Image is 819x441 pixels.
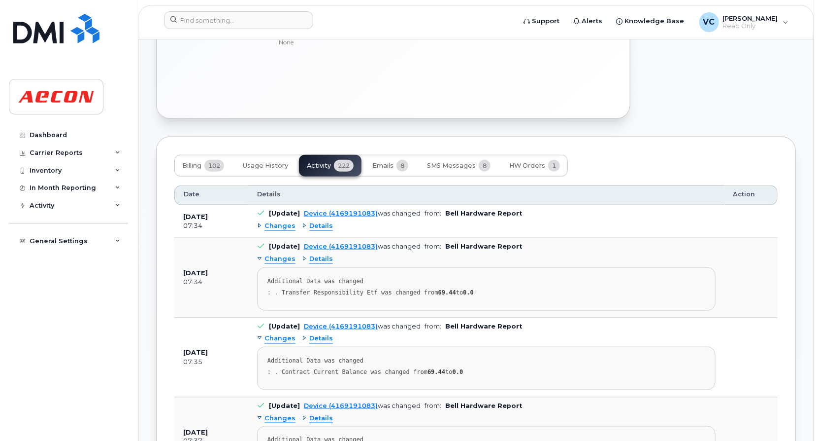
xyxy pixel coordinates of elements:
[183,278,239,287] div: 07:34
[723,22,778,30] span: Read Only
[425,243,441,250] span: from:
[304,210,421,217] div: was changed
[425,323,441,330] span: from:
[267,278,705,285] div: Additional Data was changed
[532,16,560,26] span: Support
[264,255,295,264] span: Changes
[304,402,378,409] a: Device (4169191083)
[182,162,201,170] span: Billing
[183,358,239,367] div: 07:35
[453,368,463,375] strong: 0.0
[445,210,522,217] b: Bell Hardware Report
[723,14,778,22] span: [PERSON_NAME]
[445,402,522,409] b: Bell Hardware Report
[304,323,421,330] div: was changed
[243,162,288,170] span: Usage History
[183,221,239,230] div: 07:34
[264,221,295,231] span: Changes
[267,289,705,296] div: : . Transfer Responsibility Etf was changed from to
[517,11,567,31] a: Support
[372,162,393,170] span: Emails
[445,323,522,330] b: Bell Hardware Report
[183,349,208,356] b: [DATE]
[279,38,431,46] p: None
[309,414,333,423] span: Details
[204,160,224,172] span: 102
[610,11,691,31] a: Knowledge Base
[267,357,705,365] div: Additional Data was changed
[304,402,421,409] div: was changed
[309,221,333,231] span: Details
[548,160,560,172] span: 1
[463,289,474,296] strong: 0.0
[183,213,208,220] b: [DATE]
[269,402,300,409] b: [Update]
[625,16,685,26] span: Knowledge Base
[567,11,610,31] a: Alerts
[184,190,199,199] span: Date
[396,160,408,172] span: 8
[304,323,378,330] a: Device (4169191083)
[257,190,281,199] span: Details
[703,16,715,28] span: VC
[427,368,445,375] strong: 69.44
[164,11,313,29] input: Find something...
[724,185,778,205] th: Action
[445,243,522,250] b: Bell Hardware Report
[269,323,300,330] b: [Update]
[582,16,603,26] span: Alerts
[183,269,208,277] b: [DATE]
[438,289,456,296] strong: 69.44
[304,210,378,217] a: Device (4169191083)
[267,368,705,376] div: : . Contract Current Balance was changed from to
[479,160,491,172] span: 8
[425,210,441,217] span: from:
[269,243,300,250] b: [Update]
[304,243,378,250] a: Device (4169191083)
[509,162,545,170] span: HW Orders
[183,429,208,436] b: [DATE]
[269,210,300,217] b: [Update]
[309,255,333,264] span: Details
[427,162,476,170] span: SMS Messages
[309,334,333,343] span: Details
[264,334,295,343] span: Changes
[264,414,295,423] span: Changes
[304,243,421,250] div: was changed
[692,12,795,32] div: Valderi Cordeiro
[425,402,441,409] span: from:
